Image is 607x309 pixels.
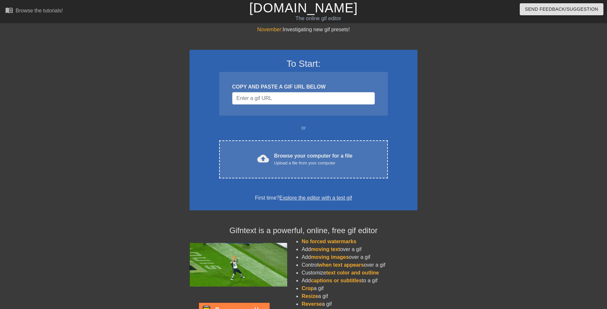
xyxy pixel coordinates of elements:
[302,300,417,308] li: a gif
[257,27,283,32] span: November:
[302,239,356,244] span: No forced watermarks
[206,124,401,132] div: or
[311,278,362,283] span: captions or subtitles
[205,15,431,22] div: The online gif editor
[318,262,364,268] span: when text appears
[302,269,417,277] li: Customize
[302,301,322,307] span: Reverse
[274,160,353,166] div: Upload a file from your computer
[326,270,379,275] span: text color and outline
[302,293,318,299] span: Resize
[302,253,417,261] li: Add over a gif
[311,246,340,252] span: moving text
[5,6,13,14] span: menu_book
[311,254,349,260] span: moving images
[190,226,417,235] h4: Gifntext is a powerful, online, free gif editor
[302,246,417,253] li: Add over a gif
[520,3,603,15] button: Send Feedback/Suggestion
[525,5,598,13] span: Send Feedback/Suggestion
[5,6,63,16] a: Browse the tutorials!
[274,152,353,166] div: Browse your computer for a file
[257,153,269,164] span: cloud_upload
[16,8,63,13] div: Browse the tutorials!
[302,286,314,291] span: Crop
[302,292,417,300] li: a gif
[232,92,375,105] input: Username
[190,26,417,34] div: Investigating new gif presets!
[302,285,417,292] li: a gif
[232,83,375,91] div: COPY AND PASTE A GIF URL BELOW
[249,1,358,15] a: [DOMAIN_NAME]
[279,195,352,201] a: Explore the editor with a test gif
[190,243,287,287] img: football_small.gif
[198,58,409,69] h3: To Start:
[198,194,409,202] div: First time?
[302,261,417,269] li: Control over a gif
[302,277,417,285] li: Add to a gif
